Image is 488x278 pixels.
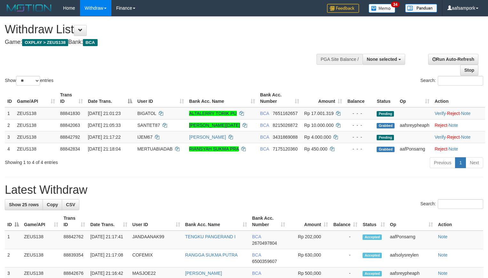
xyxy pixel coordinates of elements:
[435,111,446,116] a: Verify
[460,65,478,76] a: Stop
[447,135,460,140] a: Reject
[377,147,395,152] span: Grabbed
[397,143,432,155] td: aafPonsarng
[435,123,447,128] a: Reject
[260,146,269,151] span: BCA
[430,157,455,168] a: Previous
[447,111,460,116] a: Reject
[304,135,331,140] span: Rp 4.000.000
[391,2,400,7] span: 34
[377,135,394,140] span: Pending
[47,202,58,207] span: Copy
[331,231,360,249] td: -
[137,135,152,140] span: IJEM67
[252,241,277,246] span: Copy 2670497804 to clipboard
[60,123,80,128] span: 88842063
[5,3,53,13] img: MOTION_logo.png
[273,146,298,151] span: Copy 7175120360 to clipboard
[260,135,269,140] span: BCA
[189,123,240,128] a: [PERSON_NAME][DATE]
[9,202,39,207] span: Show 25 rows
[250,212,288,231] th: Bank Acc. Number: activate to sort column ascending
[345,89,374,107] th: Balance
[436,212,483,231] th: Action
[449,146,458,151] a: Note
[397,119,432,131] td: aafsreypheaph
[130,212,183,231] th: User ID: activate to sort column ascending
[432,119,485,131] td: ·
[5,231,21,249] td: 1
[347,122,372,128] div: - - -
[5,184,483,196] h1: Latest Withdraw
[14,143,58,155] td: ZEUS138
[377,123,395,128] span: Grabbed
[252,252,261,258] span: BCA
[388,249,436,267] td: aafsolysreylen
[187,89,258,107] th: Bank Acc. Name: activate to sort column ascending
[438,252,448,258] a: Note
[60,146,80,151] span: 88842834
[5,119,14,131] td: 2
[185,234,236,239] a: TENGKU PANGERAND I
[135,89,187,107] th: User ID: activate to sort column ascending
[5,39,319,45] h4: Game: Bank:
[5,107,14,119] td: 1
[435,135,446,140] a: Verify
[369,4,396,13] img: Button%20Memo.svg
[5,212,21,231] th: ID: activate to sort column descending
[360,212,387,231] th: Status: activate to sort column ascending
[331,212,360,231] th: Balance: activate to sort column ascending
[21,249,61,267] td: ZEUS138
[304,146,327,151] span: Rp 450.000
[273,135,298,140] span: Copy 3431869088 to clipboard
[14,131,58,143] td: ZEUS138
[258,89,302,107] th: Bank Acc. Number: activate to sort column ascending
[302,89,345,107] th: Amount: activate to sort column ascending
[273,123,298,128] span: Copy 8215026872 to clipboard
[388,212,436,231] th: Op: activate to sort column ascending
[183,212,250,231] th: Bank Acc. Name: activate to sort column ascending
[438,76,483,86] input: Search:
[367,57,397,62] span: None selected
[88,135,121,140] span: [DATE] 21:17:22
[5,199,43,210] a: Show 25 rows
[5,89,14,107] th: ID
[432,143,485,155] td: ·
[363,54,405,65] button: None selected
[397,89,432,107] th: Op: activate to sort column ascending
[260,123,269,128] span: BCA
[88,212,130,231] th: Date Trans.: activate to sort column ascending
[363,253,382,258] span: Accepted
[60,111,80,116] span: 88841830
[21,231,61,249] td: ZEUS138
[60,135,80,140] span: 88842792
[438,234,448,239] a: Note
[83,39,97,46] span: BCA
[58,89,85,107] th: Trans ID: activate to sort column ascending
[438,271,448,276] a: Note
[185,252,238,258] a: RANGGA SUKMA PUTRA
[288,212,331,231] th: Amount: activate to sort column ascending
[62,199,79,210] a: CSV
[363,271,382,276] span: Accepted
[288,249,331,267] td: Rp 630,000
[316,54,363,65] div: PGA Site Balance /
[130,249,183,267] td: COFEMIX
[88,249,130,267] td: [DATE] 21:17:08
[428,54,478,65] a: Run Auto-Refresh
[189,146,239,151] a: RIANSYAH SUKMA PRA
[5,76,53,86] label: Show entries
[363,234,382,240] span: Accepted
[88,123,121,128] span: [DATE] 21:05:33
[449,123,458,128] a: Note
[85,89,135,107] th: Date Trans.: activate to sort column descending
[432,131,485,143] td: · ·
[405,4,437,12] img: panduan.png
[137,111,156,116] span: BIGATOL
[185,271,222,276] a: [PERSON_NAME]
[88,231,130,249] td: [DATE] 21:17:41
[347,134,372,140] div: - - -
[461,135,471,140] a: Note
[438,199,483,209] input: Search:
[252,259,277,264] span: Copy 6500359607 to clipboard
